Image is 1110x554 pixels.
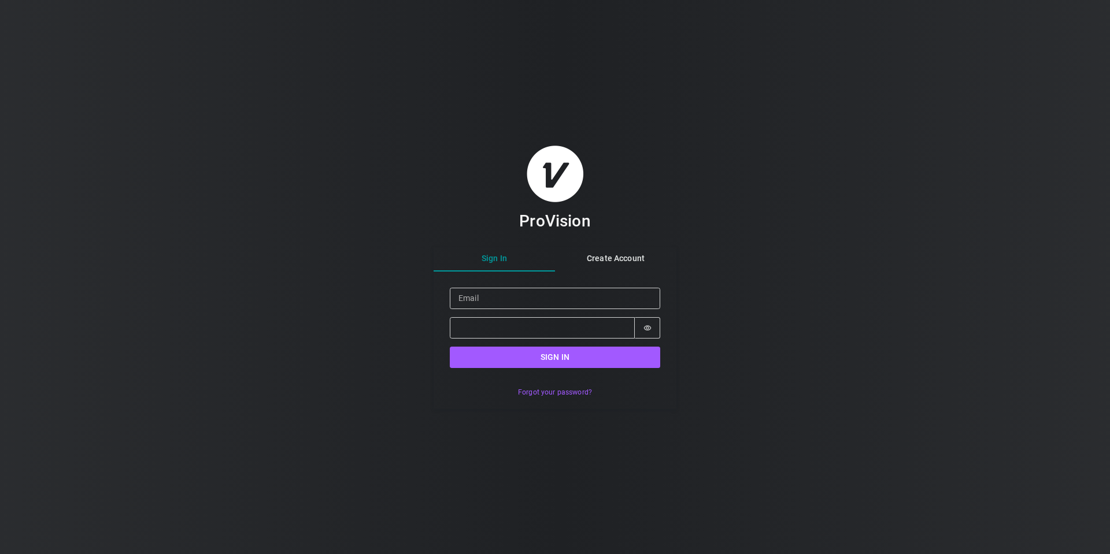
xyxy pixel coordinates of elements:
[635,317,660,339] button: Show password
[450,347,660,368] button: Sign in
[555,246,676,272] button: Create Account
[450,288,660,309] input: Email
[434,246,555,272] button: Sign In
[512,384,598,401] button: Forgot your password?
[519,211,590,231] h3: ProVision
